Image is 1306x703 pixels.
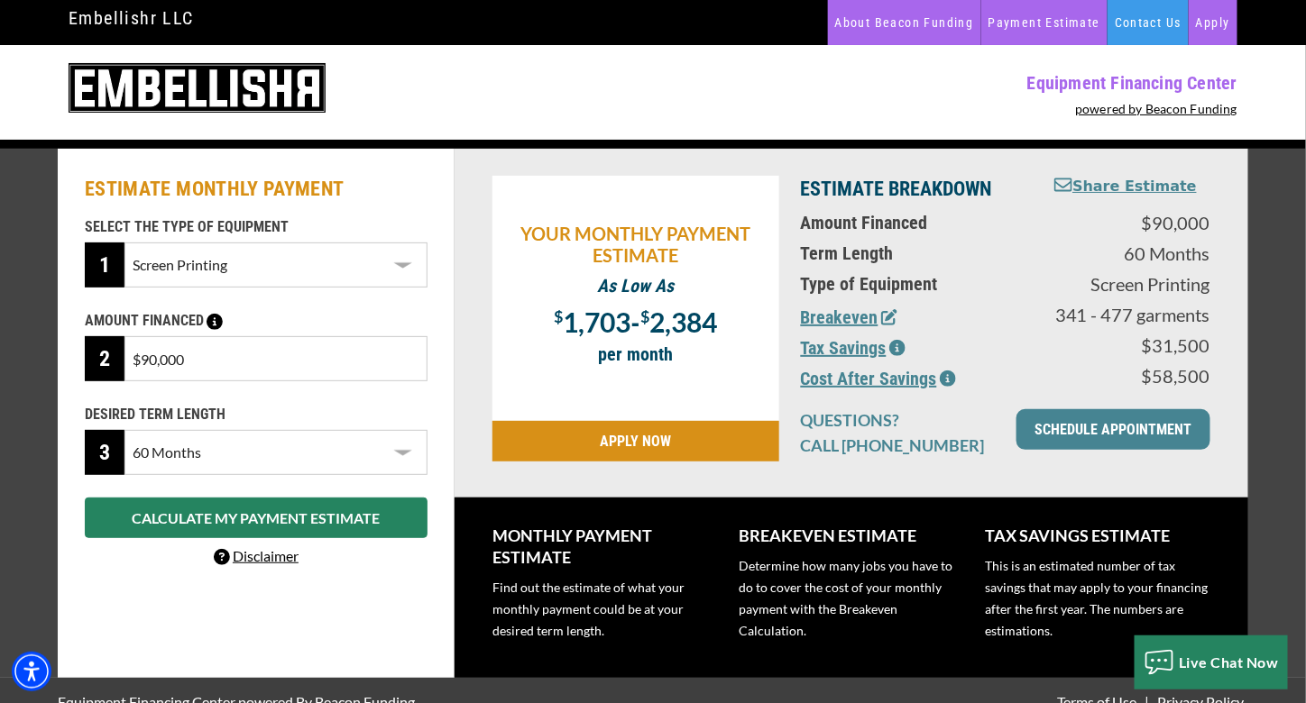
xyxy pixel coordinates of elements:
p: $58,500 [1053,365,1210,387]
img: logo [69,63,326,113]
p: $31,500 [1053,334,1210,356]
a: powered by Beacon Funding - open in a new tab [1076,101,1238,116]
button: Live Chat Now [1135,635,1289,689]
p: ESTIMATE BREAKDOWN [801,176,1031,203]
a: Embellishr LLC [69,3,194,33]
button: Breakeven [801,304,897,331]
p: Equipment Financing Center [664,72,1237,94]
span: $ [640,306,649,326]
p: YOUR MONTHLY PAYMENT ESTIMATE [501,223,770,266]
button: Tax Savings [801,334,906,361]
p: per month [501,343,770,365]
div: Accessibility Menu [12,652,51,691]
p: 341 - 477 garments [1053,304,1210,325]
input: $ [124,336,428,381]
button: CALCULATE MY PAYMENT ESTIMATE [85,498,428,538]
p: Amount Financed [801,212,1031,233]
p: - [501,306,770,334]
div: 3 [85,430,124,475]
span: Live Chat Now [1180,653,1280,671]
p: BREAKEVEN ESTIMATE [739,525,963,546]
a: SCHEDULE APPOINTMENT [1016,409,1210,450]
p: Screen Printing [1053,273,1210,295]
p: AMOUNT FINANCED [85,310,428,332]
p: TAX SAVINGS ESTIMATE [986,525,1210,546]
h2: ESTIMATE MONTHLY PAYMENT [85,176,428,203]
span: 1,703 [563,306,630,338]
p: SELECT THE TYPE OF EQUIPMENT [85,216,428,238]
button: Share Estimate [1054,176,1197,198]
p: MONTHLY PAYMENT ESTIMATE [492,525,717,568]
div: 1 [85,242,124,288]
span: 2,384 [649,306,717,338]
p: This is an estimated number of tax savings that may apply to your financing after the first year.... [986,555,1210,642]
p: DESIRED TERM LENGTH [85,404,428,425]
p: Type of Equipment [801,273,1031,295]
span: $ [554,306,563,326]
div: 2 [85,336,124,381]
p: Find out the estimate of what your monthly payment could be at your desired term length. [492,577,717,642]
p: Determine how many jobs you have to do to cover the cost of your monthly payment with the Breakev... [739,555,963,642]
p: Term Length [801,242,1031,264]
button: Cost After Savings [801,365,956,392]
p: As Low As [501,275,770,297]
p: 60 Months [1053,242,1210,264]
p: CALL [PHONE_NUMBER] [801,434,995,456]
a: Disclaimer [214,547,299,564]
a: APPLY NOW [492,421,779,461]
p: $90,000 [1053,212,1210,233]
p: QUESTIONS? [801,409,995,431]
